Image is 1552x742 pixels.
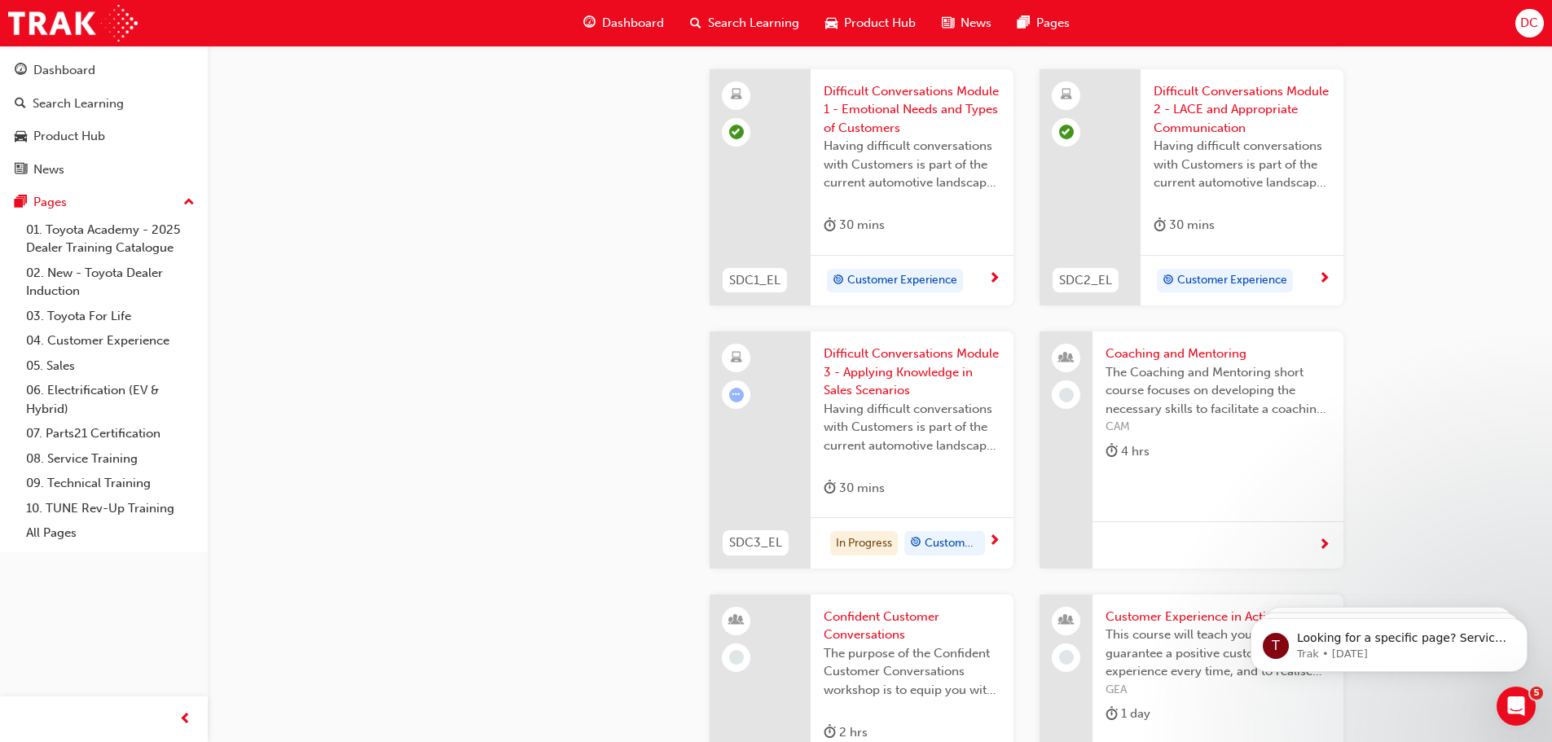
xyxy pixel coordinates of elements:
a: Product Hub [7,121,201,151]
div: Dashboard [33,61,95,80]
button: Pages [7,187,201,217]
span: up-icon [183,192,195,213]
span: learningResourceType_ELEARNING-icon [731,85,742,106]
span: learningResourceType_ELEARNING-icon [731,348,742,369]
iframe: Intercom live chat [1497,687,1536,726]
span: The purpose of the Confident Customer Conversations workshop is to equip you with tools to commun... [824,644,1000,700]
span: car-icon [15,130,27,144]
span: learningRecordVerb_NONE-icon [1059,650,1074,665]
span: search-icon [690,13,701,33]
span: people-icon [1061,610,1072,631]
span: SDC3_EL [729,533,782,552]
div: 1 day [1106,704,1150,724]
a: 03. Toyota For Life [20,304,201,329]
div: 30 mins [1154,215,1215,235]
span: News [961,14,991,33]
span: guage-icon [583,13,596,33]
a: 07. Parts21 Certification [20,421,201,446]
span: learningRecordVerb_ATTEMPT-icon [729,388,744,402]
button: DC [1515,9,1544,37]
span: prev-icon [179,709,191,730]
span: next-icon [988,534,1000,549]
span: next-icon [1318,272,1330,287]
span: Customer Experience [1177,271,1287,290]
span: Having difficult conversations with Customers is part of the current automotive landscape and nee... [824,137,1000,192]
span: learningRecordVerb_COMPLETE-icon [1059,125,1074,139]
a: 02. New - Toyota Dealer Induction [20,261,201,304]
span: Dashboard [602,14,664,33]
span: duration-icon [1154,215,1166,235]
span: learningRecordVerb_NONE-icon [1059,388,1074,402]
span: people-icon [1061,348,1072,369]
span: This course will teach you how to guarantee a positive customer experience every time, and to rea... [1106,626,1330,681]
span: target-icon [1163,270,1174,292]
a: Coaching and MentoringThe Coaching and Mentoring short course focuses on developing the necessary... [1040,331,1343,569]
div: 30 mins [824,478,885,498]
div: In Progress [830,531,898,555]
a: 09. Technical Training [20,471,201,496]
span: CAM [1106,418,1330,437]
a: SDC2_ELDifficult Conversations Module 2 - LACE and Appropriate CommunicationHaving difficult conv... [1040,69,1343,306]
span: SDC2_EL [1059,271,1112,290]
div: Pages [33,193,67,212]
div: News [33,160,64,179]
span: pages-icon [15,195,27,210]
span: search-icon [15,97,26,112]
span: guage-icon [15,64,27,78]
span: pages-icon [1018,13,1030,33]
a: Search Learning [7,89,201,119]
span: news-icon [15,163,27,178]
span: SDC1_EL [729,271,780,290]
a: news-iconNews [929,7,1005,40]
a: Dashboard [7,55,201,86]
a: 10. TUNE Rev-Up Training [20,496,201,521]
a: 08. Service Training [20,446,201,472]
a: SDC3_ELDifficult Conversations Module 3 - Applying Knowledge in Sales ScenariosHaving difficult c... [710,331,1013,569]
iframe: Intercom notifications message [1226,584,1552,698]
span: learningResourceType_INSTRUCTOR_LED-icon [731,610,742,631]
span: duration-icon [1106,704,1118,724]
span: next-icon [1318,538,1330,553]
a: News [7,155,201,185]
span: Pages [1036,14,1070,33]
span: target-icon [833,270,844,292]
span: Customer Experience [925,534,979,553]
span: Difficult Conversations Module 3 - Applying Knowledge in Sales Scenarios [824,345,1000,400]
span: DC [1520,14,1538,33]
span: Product Hub [844,14,916,33]
span: next-icon [988,272,1000,287]
span: Difficult Conversations Module 2 - LACE and Appropriate Communication [1154,82,1330,138]
span: Difficult Conversations Module 1 - Emotional Needs and Types of Customers [824,82,1000,138]
a: guage-iconDashboard [570,7,677,40]
span: GEA [1106,681,1330,700]
div: Product Hub [33,127,105,146]
span: Customer Experience in Action [1106,608,1330,626]
span: Confident Customer Conversations [824,608,1000,644]
span: Having difficult conversations with Customers is part of the current automotive landscape and nee... [1154,137,1330,192]
span: Customer Experience [847,271,957,290]
span: duration-icon [824,478,836,498]
span: target-icon [910,533,921,554]
a: 04. Customer Experience [20,328,201,353]
span: Having difficult conversations with Customers is part of the current automotive landscape and nee... [824,400,1000,455]
span: Coaching and Mentoring [1106,345,1330,363]
a: car-iconProduct Hub [812,7,929,40]
span: news-icon [942,13,954,33]
span: learningRecordVerb_COMPLETE-icon [729,125,744,139]
div: 30 mins [824,215,885,235]
span: The Coaching and Mentoring short course focuses on developing the necessary skills to facilitate ... [1106,363,1330,419]
img: Trak [8,5,138,42]
a: search-iconSearch Learning [677,7,812,40]
a: SDC1_ELDifficult Conversations Module 1 - Emotional Needs and Types of CustomersHaving difficult ... [710,69,1013,306]
span: learningResourceType_ELEARNING-icon [1061,85,1072,106]
span: car-icon [825,13,838,33]
div: 4 hrs [1106,441,1150,462]
a: pages-iconPages [1005,7,1083,40]
span: duration-icon [1106,441,1118,462]
a: 06. Electrification (EV & Hybrid) [20,378,201,421]
div: Search Learning [33,94,124,113]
